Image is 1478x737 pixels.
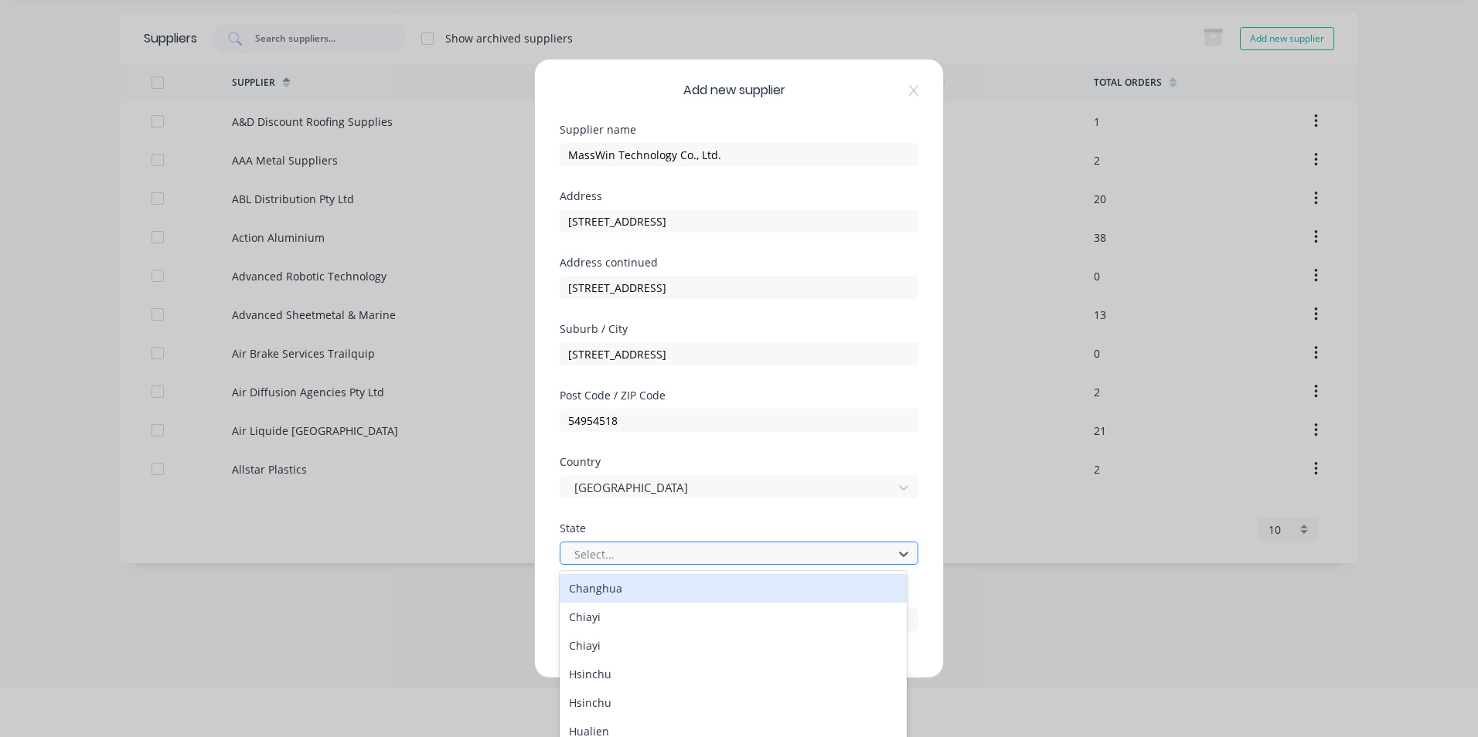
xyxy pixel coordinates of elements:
[560,257,918,268] div: Address continued
[560,457,918,467] div: Country
[560,688,907,717] div: Hsinchu
[683,81,785,100] span: Add new supplier
[560,603,907,631] div: Chiayi
[560,523,918,534] div: State
[560,574,907,603] div: Changhua
[560,631,907,660] div: Chiayi
[560,191,918,202] div: Address
[560,124,918,135] div: Supplier name
[560,660,907,688] div: Hsinchu
[560,390,918,401] div: Post Code / ZIP Code
[560,324,918,335] div: Suburb / City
